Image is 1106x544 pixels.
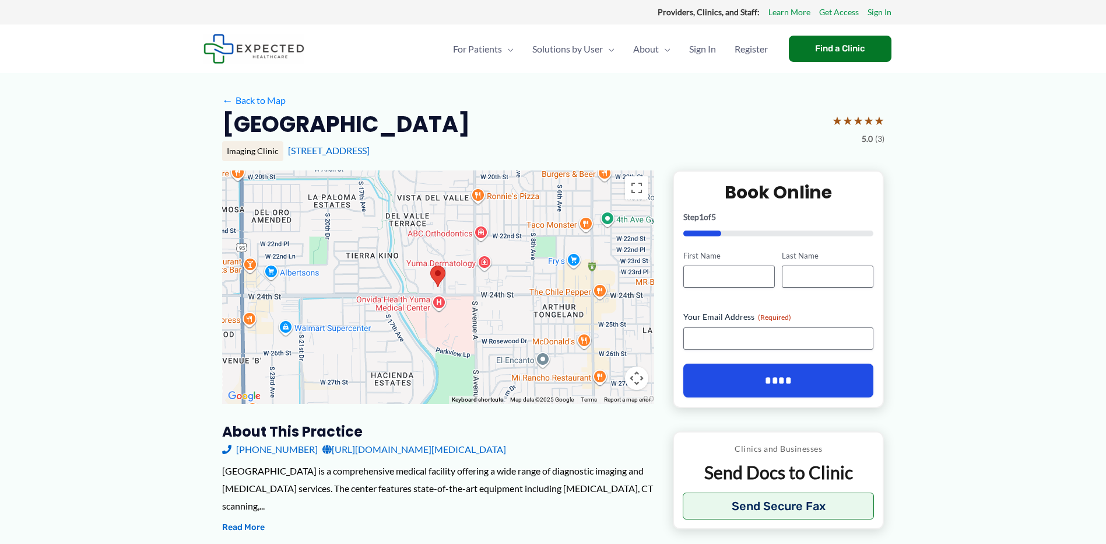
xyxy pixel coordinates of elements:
[444,29,777,69] nav: Primary Site Navigation
[842,110,853,131] span: ★
[222,95,233,106] span: ←
[683,181,874,204] h2: Book Online
[659,29,670,69] span: Menu Toggle
[502,29,514,69] span: Menu Toggle
[863,110,874,131] span: ★
[633,29,659,69] span: About
[680,29,725,69] a: Sign In
[222,92,286,109] a: ←Back to Map
[222,441,318,458] a: [PHONE_NUMBER]
[453,29,502,69] span: For Patients
[782,250,873,261] label: Last Name
[832,110,842,131] span: ★
[699,212,704,222] span: 1
[853,110,863,131] span: ★
[604,396,651,403] a: Report a map error
[532,29,603,69] span: Solutions by User
[758,313,791,322] span: (Required)
[868,5,891,20] a: Sign In
[683,213,874,221] p: Step of
[625,367,648,390] button: Map camera controls
[658,7,760,17] strong: Providers, Clinics, and Staff:
[222,423,654,441] h3: About this practice
[689,29,716,69] span: Sign In
[683,250,775,261] label: First Name
[683,311,874,323] label: Your Email Address
[683,441,875,456] p: Clinics and Businesses
[322,441,506,458] a: [URL][DOMAIN_NAME][MEDICAL_DATA]
[725,29,777,69] a: Register
[225,389,264,404] a: Open this area in Google Maps (opens a new window)
[452,396,503,404] button: Keyboard shortcuts
[222,110,470,138] h2: [GEOGRAPHIC_DATA]
[222,462,654,514] div: [GEOGRAPHIC_DATA] is a comprehensive medical facility offering a wide range of diagnostic imaging...
[444,29,523,69] a: For PatientsMenu Toggle
[510,396,574,403] span: Map data ©2025 Google
[624,29,680,69] a: AboutMenu Toggle
[875,131,884,147] span: (3)
[874,110,884,131] span: ★
[789,36,891,62] a: Find a Clinic
[581,396,597,403] a: Terms (opens in new tab)
[625,176,648,200] button: Toggle fullscreen view
[862,131,873,147] span: 5.0
[222,521,265,535] button: Read More
[523,29,624,69] a: Solutions by UserMenu Toggle
[603,29,615,69] span: Menu Toggle
[768,5,810,20] a: Learn More
[711,212,716,222] span: 5
[203,34,304,64] img: Expected Healthcare Logo - side, dark font, small
[222,141,283,161] div: Imaging Clinic
[225,389,264,404] img: Google
[735,29,768,69] span: Register
[683,461,875,484] p: Send Docs to Clinic
[819,5,859,20] a: Get Access
[288,145,370,156] a: [STREET_ADDRESS]
[683,493,875,519] button: Send Secure Fax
